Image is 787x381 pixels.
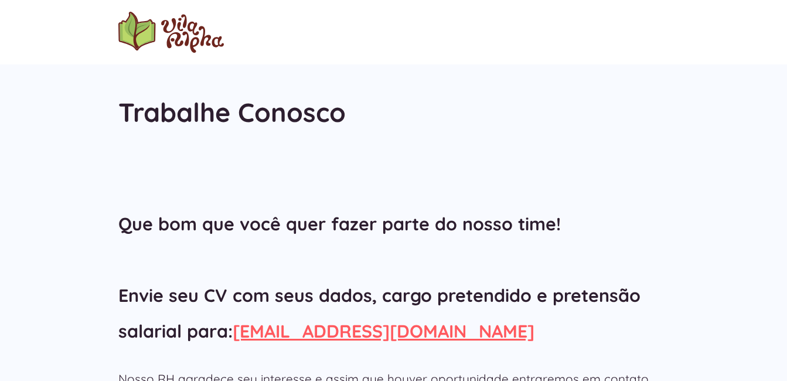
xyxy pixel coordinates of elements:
[118,94,669,131] h1: Trabalhe Conosco
[118,12,224,53] img: logo Escola Vila Alpha
[118,12,224,53] a: home
[118,206,669,349] h2: Que bom que você quer fazer parte do nosso time! Envie seu CV com seus dados, cargo pretendido e ...
[233,320,534,342] a: [EMAIL_ADDRESS][DOMAIN_NAME]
